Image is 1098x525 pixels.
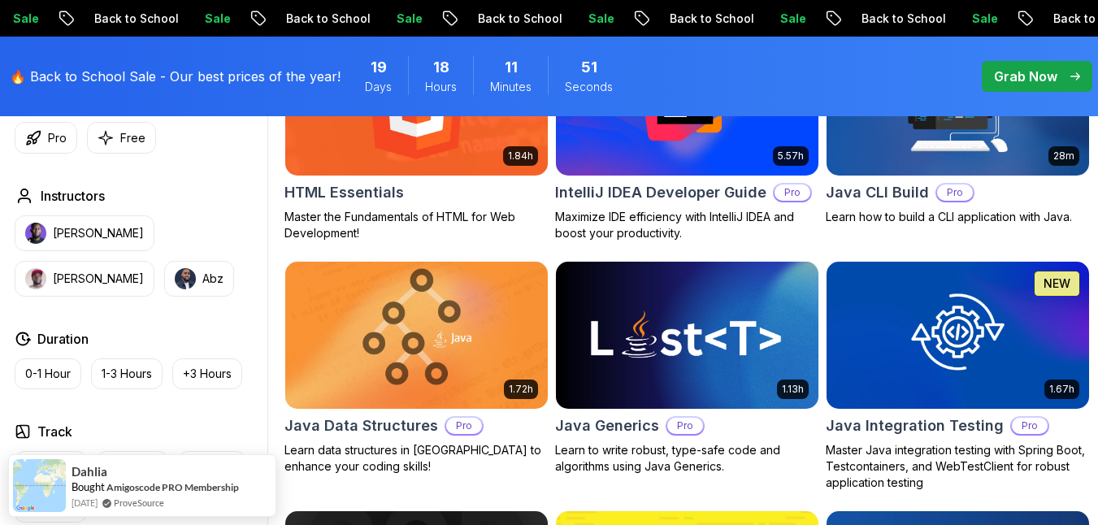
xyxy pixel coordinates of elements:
[509,383,533,396] p: 1.72h
[168,11,220,27] p: Sale
[360,11,412,27] p: Sale
[935,11,987,27] p: Sale
[48,130,67,146] p: Pro
[37,329,89,349] h2: Duration
[825,11,935,27] p: Back to School
[175,268,196,289] img: instructor img
[441,11,552,27] p: Back to School
[120,130,145,146] p: Free
[555,414,659,437] h2: Java Generics
[15,215,154,251] button: instructor img[PERSON_NAME]
[633,11,744,27] p: Back to School
[446,418,482,434] p: Pro
[102,366,152,382] p: 1-3 Hours
[826,181,929,204] h2: Java CLI Build
[284,261,549,475] a: Java Data Structures card1.72hJava Data StructuresProLearn data structures in [GEOGRAPHIC_DATA] t...
[555,442,819,475] p: Learn to write robust, type-safe code and algorithms using Java Generics.
[552,11,604,27] p: Sale
[172,358,242,389] button: +3 Hours
[15,358,81,389] button: 0-1 Hour
[826,442,1090,491] p: Master Java integration testing with Spring Boot, Testcontainers, and WebTestClient for robust ap...
[490,79,532,95] span: Minutes
[827,262,1089,409] img: Java Integration Testing card
[15,261,154,297] button: instructor img[PERSON_NAME]
[1044,276,1070,292] p: NEW
[10,67,341,86] p: 🔥 Back to School Sale - Our best prices of the year!
[37,422,72,441] h2: Track
[25,223,46,244] img: instructor img
[555,261,819,475] a: Java Generics card1.13hJava GenericsProLearn to write robust, type-safe code and algorithms using...
[556,262,818,409] img: Java Generics card
[178,451,246,482] button: Dev Ops
[508,150,533,163] p: 1.84h
[114,496,164,510] a: ProveSource
[183,366,232,382] p: +3 Hours
[87,122,156,154] button: Free
[202,271,224,287] p: Abz
[25,268,46,289] img: instructor img
[53,271,144,287] p: [PERSON_NAME]
[72,480,105,493] span: Bought
[744,11,796,27] p: Sale
[284,442,549,475] p: Learn data structures in [GEOGRAPHIC_DATA] to enhance your coding skills!
[53,225,144,241] p: [PERSON_NAME]
[826,261,1090,491] a: Java Integration Testing card1.67hNEWJava Integration TestingProMaster Java integration testing w...
[91,358,163,389] button: 1-3 Hours
[284,414,438,437] h2: Java Data Structures
[106,481,239,493] a: Amigoscode PRO Membership
[58,11,168,27] p: Back to School
[72,496,98,510] span: [DATE]
[937,184,973,201] p: Pro
[775,184,810,201] p: Pro
[97,451,168,482] button: Back End
[72,465,107,479] span: Dahlia
[826,209,1090,225] p: Learn how to build a CLI application with Java.
[1012,418,1048,434] p: Pro
[1049,383,1074,396] p: 1.67h
[15,451,87,482] button: Front End
[250,11,360,27] p: Back to School
[826,28,1090,225] a: Java CLI Build card28mJava CLI BuildProLearn how to build a CLI application with Java.
[41,186,105,206] h2: Instructors
[782,383,804,396] p: 1.13h
[365,79,392,95] span: Days
[13,459,66,512] img: provesource social proof notification image
[555,181,766,204] h2: IntelliJ IDEA Developer Guide
[371,56,387,79] span: 19 Days
[284,181,404,204] h2: HTML Essentials
[555,209,819,241] p: Maximize IDE efficiency with IntelliJ IDEA and boost your productivity.
[667,418,703,434] p: Pro
[1053,150,1074,163] p: 28m
[505,56,518,79] span: 11 Minutes
[284,28,549,241] a: HTML Essentials card1.84hHTML EssentialsMaster the Fundamentals of HTML for Web Development!
[164,261,234,297] button: instructor imgAbz
[15,122,77,154] button: Pro
[25,366,71,382] p: 0-1 Hour
[285,262,548,409] img: Java Data Structures card
[778,150,804,163] p: 5.57h
[284,209,549,241] p: Master the Fundamentals of HTML for Web Development!
[826,414,1004,437] h2: Java Integration Testing
[581,56,597,79] span: 51 Seconds
[433,56,449,79] span: 18 Hours
[425,79,457,95] span: Hours
[555,28,819,241] a: IntelliJ IDEA Developer Guide card5.57hIntelliJ IDEA Developer GuideProMaximize IDE efficiency wi...
[565,79,613,95] span: Seconds
[994,67,1057,86] p: Grab Now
